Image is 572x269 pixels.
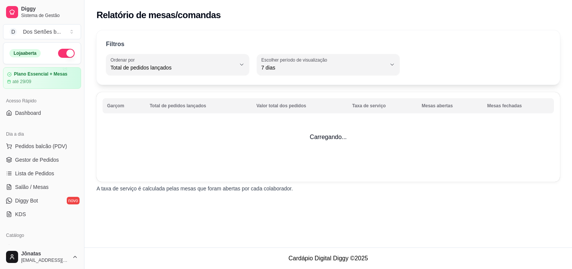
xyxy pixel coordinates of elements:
[257,54,400,75] button: Escolher período de visualização7 dias
[15,142,67,150] span: Pedidos balcão (PDV)
[3,248,81,266] button: Jônatas[EMAIL_ADDRESS][DOMAIN_NAME]
[106,40,124,49] p: Filtros
[110,57,137,63] label: Ordenar por
[3,154,81,166] a: Gestor de Pedidos
[3,167,81,179] a: Lista de Pedidos
[21,6,78,12] span: Diggy
[21,250,69,257] span: Jônatas
[21,12,78,19] span: Sistema de Gestão
[3,208,81,220] a: KDS
[15,109,41,117] span: Dashboard
[106,54,249,75] button: Ordenar porTotal de pedidos lançados
[23,28,61,36] div: Dos Sertões b ...
[3,107,81,119] a: Dashboard
[15,156,59,164] span: Gestor de Pedidos
[15,183,49,191] span: Salão / Mesas
[14,71,67,77] article: Plano Essencial + Mesas
[3,195,81,207] a: Diggy Botnovo
[58,49,75,58] button: Alterar Status
[261,64,386,71] span: 7 dias
[3,128,81,140] div: Dia a dia
[84,247,572,269] footer: Cardápio Digital Diggy © 2025
[15,210,26,218] span: KDS
[3,140,81,152] button: Pedidos balcão (PDV)
[3,3,81,21] a: DiggySistema de Gestão
[3,229,81,241] div: Catálogo
[15,197,38,204] span: Diggy Bot
[21,257,69,263] span: [EMAIL_ADDRESS][DOMAIN_NAME]
[97,92,560,182] td: Carregando...
[97,9,221,21] h2: Relatório de mesas/comandas
[3,95,81,107] div: Acesso Rápido
[97,185,560,192] p: A taxa de serviço é calculada pelas mesas que foram abertas por cada colaborador.
[261,57,330,63] label: Escolher período de visualização
[110,64,236,71] span: Total de pedidos lançados
[9,28,17,36] span: D
[3,67,81,89] a: Plano Essencial + Mesasaté 29/09
[3,24,81,39] button: Select a team
[15,244,36,251] span: Produtos
[3,181,81,193] a: Salão / Mesas
[3,241,81,254] a: Produtos
[15,170,54,177] span: Lista de Pedidos
[12,79,31,85] article: até 29/09
[9,49,41,57] div: Loja aberta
